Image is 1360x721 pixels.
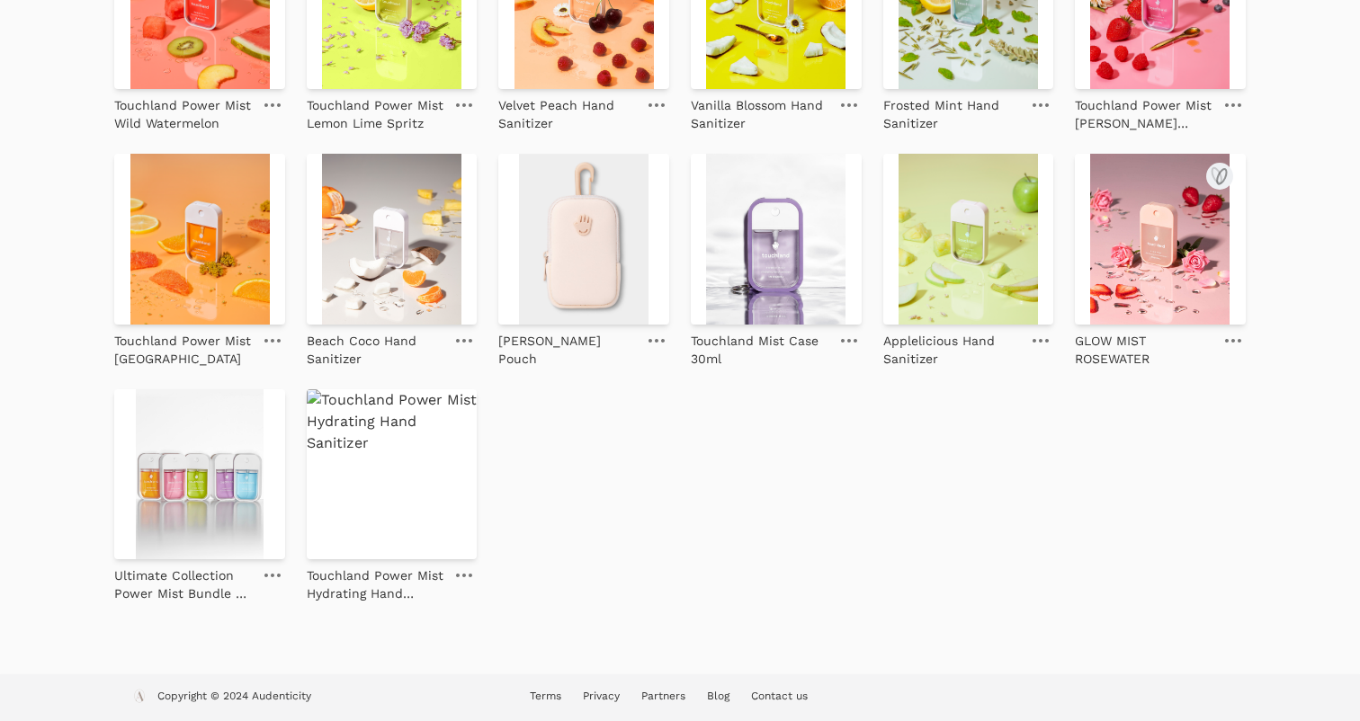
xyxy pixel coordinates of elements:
[307,89,445,132] a: Touchland Power Mist Lemon Lime Spritz
[114,89,253,132] a: Touchland Power Mist Wild Watermelon
[883,96,1022,132] p: Frosted Mint Hand Sanitizer
[307,332,445,368] p: Beach Coco Hand Sanitizer
[498,332,637,368] p: [PERSON_NAME] Pouch
[751,690,808,702] a: Contact us
[883,154,1054,325] img: Applelicious Hand Sanitizer
[498,96,637,132] p: Velvet Peach Hand Sanitizer
[583,690,620,702] a: Privacy
[1075,89,1213,132] a: Touchland Power Mist [PERSON_NAME] [PERSON_NAME]
[530,690,561,702] a: Terms
[883,89,1022,132] a: Frosted Mint Hand Sanitizer
[307,566,445,602] p: Touchland Power Mist Hydrating Hand Sanitizer
[114,566,253,602] p: Ultimate Collection Power Mist Bundle - Touchland
[1075,325,1213,368] a: GLOW MIST ROSEWATER
[691,89,829,132] a: Vanilla Blossom Hand Sanitizer
[641,690,685,702] a: Partners
[307,389,478,560] img: Touchland Power Mist Hydrating Hand Sanitizer
[707,690,729,702] a: Blog
[691,96,829,132] p: Vanilla Blossom Hand Sanitizer
[114,559,253,602] a: Ultimate Collection Power Mist Bundle - Touchland
[691,332,829,368] p: Touchland Mist Case 30ml
[691,325,829,368] a: Touchland Mist Case 30ml
[157,689,311,707] p: Copyright © 2024 Audenticity
[114,96,253,132] p: Touchland Power Mist Wild Watermelon
[307,559,445,602] a: Touchland Power Mist Hydrating Hand Sanitizer
[1075,332,1213,368] p: GLOW MIST ROSEWATER
[114,325,253,368] a: Touchland Power Mist [GEOGRAPHIC_DATA]
[498,89,637,132] a: Velvet Peach Hand Sanitizer
[307,325,445,368] a: Beach Coco Hand Sanitizer
[691,154,862,325] img: Touchland Mist Case 30ml
[114,154,285,325] img: Touchland Power Mist Citrus Grove
[883,325,1022,368] a: Applelicious Hand Sanitizer
[883,332,1022,368] p: Applelicious Hand Sanitizer
[114,332,253,368] p: Touchland Power Mist [GEOGRAPHIC_DATA]
[498,154,669,325] img: Touchette Pouch
[498,325,637,368] a: [PERSON_NAME] Pouch
[1075,154,1246,325] img: GLOW MIST ROSEWATER
[307,154,478,325] img: Beach Coco Hand Sanitizer
[307,96,445,132] p: Touchland Power Mist Lemon Lime Spritz
[1075,96,1213,132] p: Touchland Power Mist [PERSON_NAME] [PERSON_NAME]
[114,389,285,560] img: Ultimate Collection Power Mist Bundle - Touchland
